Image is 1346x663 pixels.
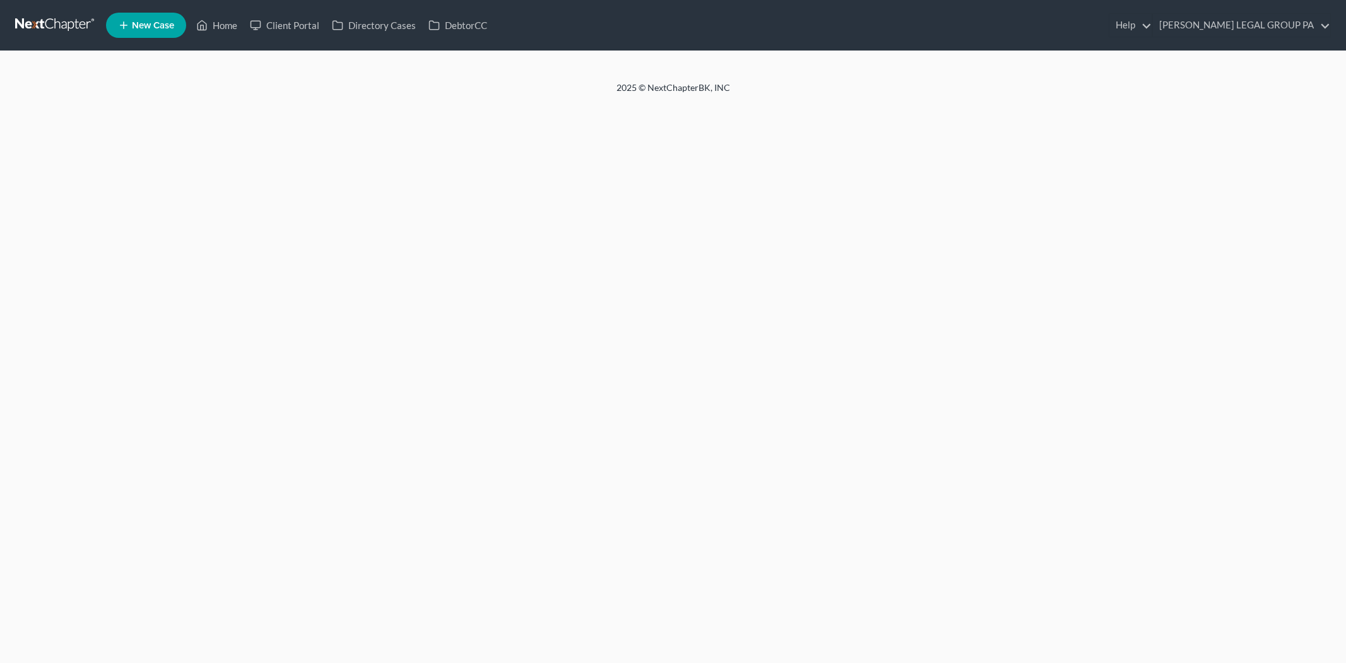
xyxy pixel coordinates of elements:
[314,81,1033,104] div: 2025 © NextChapterBK, INC
[1109,14,1152,37] a: Help
[106,13,186,38] new-legal-case-button: New Case
[422,14,493,37] a: DebtorCC
[244,14,326,37] a: Client Portal
[1153,14,1330,37] a: [PERSON_NAME] LEGAL GROUP PA
[190,14,244,37] a: Home
[326,14,422,37] a: Directory Cases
